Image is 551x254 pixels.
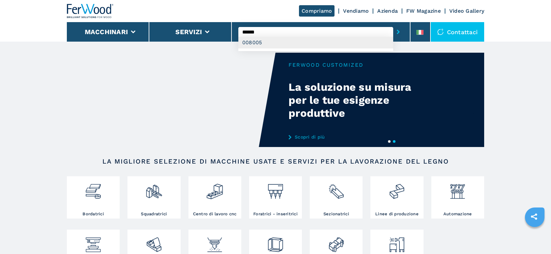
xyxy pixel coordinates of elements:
a: Vendiamo [343,8,369,14]
a: Compriamo [299,5,335,17]
img: linee_di_produzione_2.png [388,178,406,200]
h3: Automazione [443,211,472,217]
img: centro_di_lavoro_cnc_2.png [206,178,223,200]
img: pressa-strettoia.png [84,231,102,253]
h3: Sezionatrici [323,211,349,217]
img: montaggio_imballaggio_2.png [267,231,284,253]
a: Scopri di più [289,134,416,140]
a: Azienda [377,8,398,14]
button: Macchinari [85,28,128,36]
img: bordatrici_1.png [84,178,102,200]
div: Contattaci [431,22,484,42]
button: submit-button [393,24,403,39]
h3: Squadratrici [141,211,167,217]
a: Video Gallery [449,8,484,14]
img: automazione.png [449,178,466,200]
a: Linee di produzione [370,176,423,219]
h3: Bordatrici [82,211,104,217]
img: sezionatrici_2.png [328,178,345,200]
button: Servizi [175,28,202,36]
a: Sezionatrici [310,176,363,219]
img: levigatrici_2.png [145,231,163,253]
img: foratrici_inseritrici_2.png [267,178,284,200]
iframe: Chat [523,225,546,249]
h3: Linee di produzione [375,211,419,217]
button: 1 [388,140,391,143]
video: Your browser does not support the video tag. [67,53,275,147]
a: Bordatrici [67,176,120,219]
div: 008005 [238,37,393,48]
h3: Foratrici - inseritrici [253,211,298,217]
button: 2 [393,140,395,143]
h2: LA MIGLIORE SELEZIONE DI MACCHINE USATE E SERVIZI PER LA LAVORAZIONE DEL LEGNO [88,157,463,165]
img: verniciatura_1.png [206,231,223,253]
a: Automazione [431,176,484,219]
a: sharethis [526,208,542,225]
h3: Centro di lavoro cnc [193,211,237,217]
img: aspirazione_1.png [388,231,406,253]
img: lavorazione_porte_finestre_2.png [328,231,345,253]
a: Squadratrici [127,176,180,219]
img: Contattaci [437,29,444,35]
a: Centro di lavoro cnc [188,176,241,219]
a: FW Magazine [406,8,441,14]
img: squadratrici_2.png [145,178,163,200]
img: Ferwood [67,4,114,18]
a: Foratrici - inseritrici [249,176,302,219]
